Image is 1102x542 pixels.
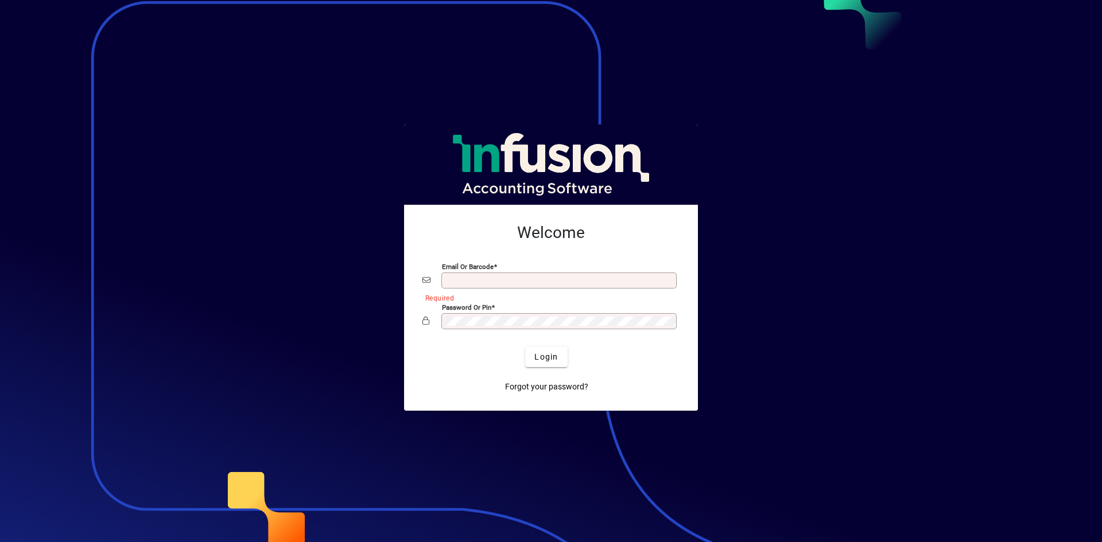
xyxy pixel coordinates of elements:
[500,376,593,397] a: Forgot your password?
[534,351,558,363] span: Login
[525,346,567,367] button: Login
[442,303,491,311] mat-label: Password or Pin
[422,223,680,243] h2: Welcome
[505,381,588,393] span: Forgot your password?
[425,291,670,303] mat-error: Required
[442,263,494,271] mat-label: Email or Barcode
